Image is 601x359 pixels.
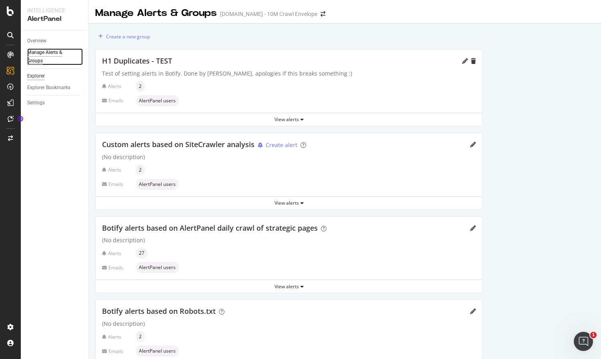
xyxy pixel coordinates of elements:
[27,99,45,107] div: Settings
[470,142,476,148] div: pencil
[102,153,476,161] div: (No description)
[27,84,83,92] a: Explorer Bookmarks
[102,140,254,149] span: Custom alerts based on SiteCrawler analysis
[96,283,482,290] div: View alerts
[27,99,83,107] a: Settings
[102,56,172,66] span: H1 Duplicates - TEST
[574,332,593,351] iframe: Intercom live chat
[102,320,476,328] div: (No description)
[136,331,145,342] div: neutral label
[102,250,132,257] div: Alerts
[96,116,482,123] div: View alerts
[136,179,179,190] div: neutral label
[136,262,179,273] div: neutral label
[470,225,476,231] div: pencil
[95,30,150,43] button: Create a new group
[139,265,176,270] span: AlertPanel users
[96,197,482,209] button: View alerts
[27,72,45,80] div: Explorer
[462,58,468,64] div: pencil
[27,14,82,24] div: AlertPanel
[17,115,24,122] div: Tooltip anchor
[27,6,82,14] div: Intelligence
[102,83,132,90] div: Alerts
[136,164,145,176] div: neutral label
[471,58,476,64] div: trash
[102,333,132,340] div: Alerts
[95,6,217,20] div: Manage Alerts & Groups
[139,182,176,187] span: AlertPanel users
[102,223,318,233] span: Botify alerts based on AlertPanel daily crawl of strategic pages
[102,166,132,173] div: Alerts
[102,70,476,78] div: Test of setting alerts in Botify. Done by [PERSON_NAME], apologies if this breaks something :)
[136,81,145,92] div: neutral label
[220,10,317,18] div: [DOMAIN_NAME] - 10M Crawl Envelope
[27,84,70,92] div: Explorer Bookmarks
[96,199,482,206] div: View alerts
[136,345,179,357] div: neutral label
[590,332,597,338] span: 1
[136,247,148,259] div: neutral label
[254,141,297,150] button: Create alert
[27,72,83,80] a: Explorer
[139,168,142,172] span: 2
[470,309,476,314] div: pencil
[102,264,132,271] div: Emails
[106,33,150,40] div: Create a new group
[96,280,482,293] button: View alerts
[136,95,179,106] div: neutral label
[102,236,476,244] div: (No description)
[321,11,325,17] div: arrow-right-arrow-left
[139,251,144,255] span: 27
[27,37,83,45] a: Overview
[266,141,297,149] div: Create alert
[102,97,132,104] div: Emails
[102,348,132,355] div: Emails
[96,113,482,126] button: View alerts
[27,48,75,65] div: Manage Alerts & Groups
[27,48,83,65] a: Manage Alerts & Groups
[27,37,46,45] div: Overview
[102,306,216,316] span: Botify alerts based on Robots.txt
[102,181,132,187] div: Emails
[139,349,176,353] span: AlertPanel users
[139,84,142,89] span: 2
[139,334,142,339] span: 2
[139,98,176,103] span: AlertPanel users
